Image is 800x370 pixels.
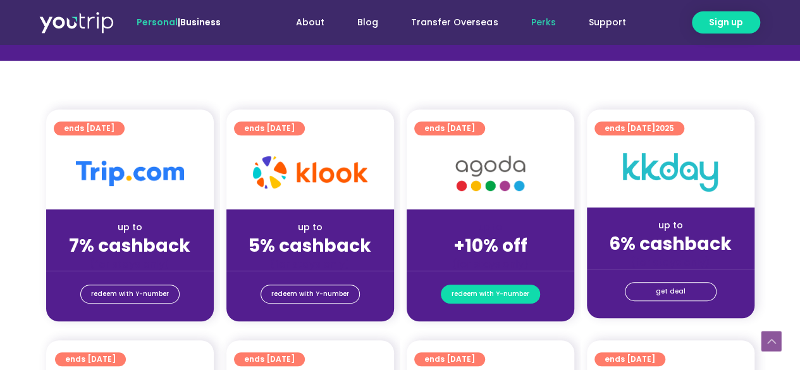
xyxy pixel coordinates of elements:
a: get deal [625,282,717,301]
strong: 7% cashback [69,233,190,258]
div: up to [56,221,204,234]
a: redeem with Y-number [261,285,360,304]
span: ends [DATE] [244,352,295,366]
span: redeem with Y-number [271,285,349,303]
a: About [280,11,341,34]
a: ends [DATE] [54,121,125,135]
a: Support [572,11,642,34]
span: ends [DATE] [605,121,674,135]
span: ends [DATE] [424,352,475,366]
div: (for stays only) [237,257,384,271]
nav: Menu [255,11,642,34]
span: up to [479,221,502,233]
span: ends [DATE] [244,121,295,135]
a: ends [DATE] [414,121,485,135]
div: (for stays only) [417,257,564,271]
div: (for stays only) [56,257,204,271]
span: Sign up [709,16,743,29]
a: Perks [514,11,572,34]
span: redeem with Y-number [91,285,169,303]
div: up to [237,221,384,234]
span: ends [DATE] [64,121,114,135]
span: ends [DATE] [424,121,475,135]
span: 2025 [655,123,674,133]
strong: 6% cashback [609,231,732,256]
div: up to [597,219,744,232]
a: Sign up [692,11,760,34]
span: | [137,16,221,28]
a: ends [DATE]2025 [594,121,684,135]
a: ends [DATE] [594,352,665,366]
a: Business [180,16,221,28]
a: redeem with Y-number [441,285,540,304]
a: ends [DATE] [234,121,305,135]
a: ends [DATE] [234,352,305,366]
span: Personal [137,16,178,28]
a: ends [DATE] [414,352,485,366]
span: redeem with Y-number [452,285,529,303]
a: ends [DATE] [55,352,126,366]
span: ends [DATE] [65,352,116,366]
a: Transfer Overseas [395,11,514,34]
span: ends [DATE] [605,352,655,366]
span: get deal [656,283,686,300]
strong: 5% cashback [249,233,371,258]
a: redeem with Y-number [80,285,180,304]
a: Blog [341,11,395,34]
div: (for stays only) [597,256,744,269]
strong: +10% off [453,233,527,258]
